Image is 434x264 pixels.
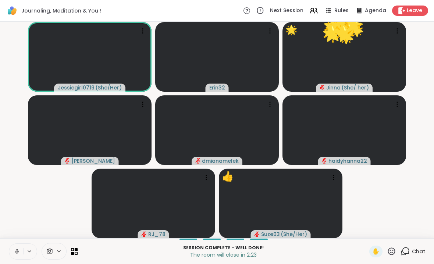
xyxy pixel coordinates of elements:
button: 🌟 [312,11,353,52]
p: The room will close in 2:23 [82,251,365,258]
span: Jinna [326,84,341,91]
span: audio-muted [322,158,327,163]
div: 🌟 [285,23,297,37]
span: Chat [412,248,425,255]
span: dmianamelek [202,157,239,165]
span: audio-muted [142,232,147,237]
span: haidyhanna22 [328,157,367,165]
span: audio-muted [65,158,70,163]
p: Session Complete - well done! [82,244,365,251]
span: ( She/ her ) [341,84,369,91]
span: Rules [334,7,349,14]
button: 🌟 [326,15,362,51]
span: Agenda [365,7,386,14]
span: Suze03 [261,230,280,238]
span: ( She/Her ) [281,230,307,238]
span: RJ_78 [148,230,166,238]
span: audio-muted [320,85,325,90]
span: Jessiegirl0719 [58,84,95,91]
span: ( She/Her ) [95,84,122,91]
span: [PERSON_NAME] [71,157,115,165]
img: ShareWell Logomark [6,4,18,17]
span: audio-muted [255,232,260,237]
span: Journaling, Meditation & You ! [21,7,101,14]
span: Next Session [270,7,303,14]
span: ✋ [372,247,380,256]
div: 👍 [222,169,234,184]
span: audio-muted [195,158,200,163]
button: 🌟 [316,8,352,45]
span: Erin32 [209,84,225,91]
span: Leave [407,7,422,14]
